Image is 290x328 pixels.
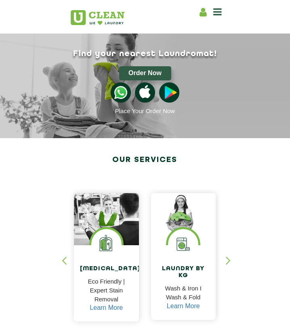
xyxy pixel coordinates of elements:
[80,265,133,273] h4: [MEDICAL_DATA]
[74,193,139,245] img: Drycleaners near me
[168,229,198,259] img: laundry washing machine
[167,303,200,310] a: Learn More
[71,10,124,25] img: UClean Laundry and Dry Cleaning
[159,82,179,103] img: playstoreicon.png
[90,304,123,311] a: Learn More
[157,284,210,302] p: Wash & Iron I Wash & Fold
[135,82,155,103] img: apple-icon.png
[111,82,131,103] img: whatsappicon.png
[119,66,171,80] button: Order Now
[70,153,220,167] h2: Our Services
[157,265,210,280] h4: Laundry by Kg
[91,229,122,259] img: Laundry Services near me
[80,277,133,304] p: Eco Friendly | Expert Stain Removal
[115,107,175,114] a: Place Your Order Now
[151,193,216,236] img: a girl with laundry basket
[64,49,226,59] h1: Find your nearest Laundromat!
